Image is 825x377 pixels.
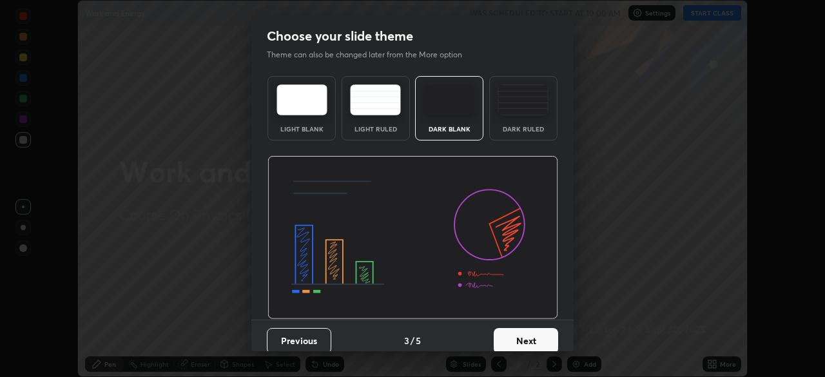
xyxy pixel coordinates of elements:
button: Next [494,328,558,354]
div: Light Blank [276,126,327,132]
h4: 3 [404,334,409,347]
button: Previous [267,328,331,354]
h4: / [411,334,414,347]
h2: Choose your slide theme [267,28,413,44]
div: Dark Blank [423,126,475,132]
img: darkRuledTheme.de295e13.svg [498,84,548,115]
img: lightRuledTheme.5fabf969.svg [350,84,401,115]
img: darkTheme.f0cc69e5.svg [424,84,475,115]
div: Light Ruled [350,126,402,132]
p: Theme can also be changed later from the More option [267,49,476,61]
img: darkThemeBanner.d06ce4a2.svg [267,156,558,320]
div: Dark Ruled [498,126,549,132]
h4: 5 [416,334,421,347]
img: lightTheme.e5ed3b09.svg [277,84,327,115]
